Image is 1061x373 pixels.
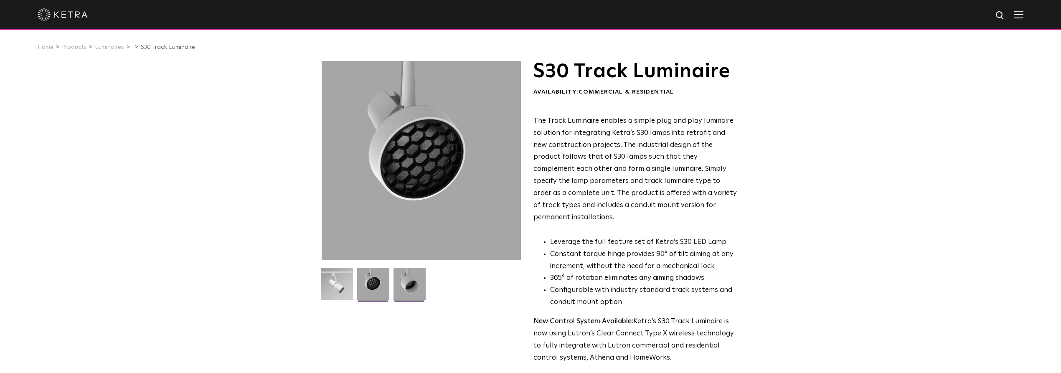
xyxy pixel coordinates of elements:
a: Products [62,44,86,50]
a: Luminaires [95,44,124,50]
a: Home [38,44,53,50]
img: S30-Track-Luminaire-2021-Web-Square [321,268,353,306]
strong: New Control System Available: [533,318,633,325]
a: S30 Track Luminaire [141,44,195,50]
img: search icon [995,10,1005,21]
img: 3b1b0dc7630e9da69e6b [357,268,389,306]
li: 365° of rotation eliminates any aiming shadows [550,272,737,284]
span: The Track Luminaire enables a simple plug and play luminaire solution for integrating Ketra’s S30... [533,117,737,221]
li: Configurable with industry standard track systems and conduit mount option [550,284,737,309]
img: 9e3d97bd0cf938513d6e [393,268,426,306]
h1: S30 Track Luminaire [533,61,737,82]
li: Leverage the full feature set of Ketra’s S30 LED Lamp [550,236,737,249]
p: Ketra’s S30 Track Luminaire is now using Lutron’s Clear Connect Type X wireless technology to ful... [533,316,737,364]
div: Availability: [533,88,737,96]
img: Hamburger%20Nav.svg [1014,10,1023,18]
img: ketra-logo-2019-white [38,8,88,21]
li: Constant torque hinge provides 90° of tilt aiming at any increment, without the need for a mechan... [550,249,737,273]
span: Commercial & Residential [579,89,674,95]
